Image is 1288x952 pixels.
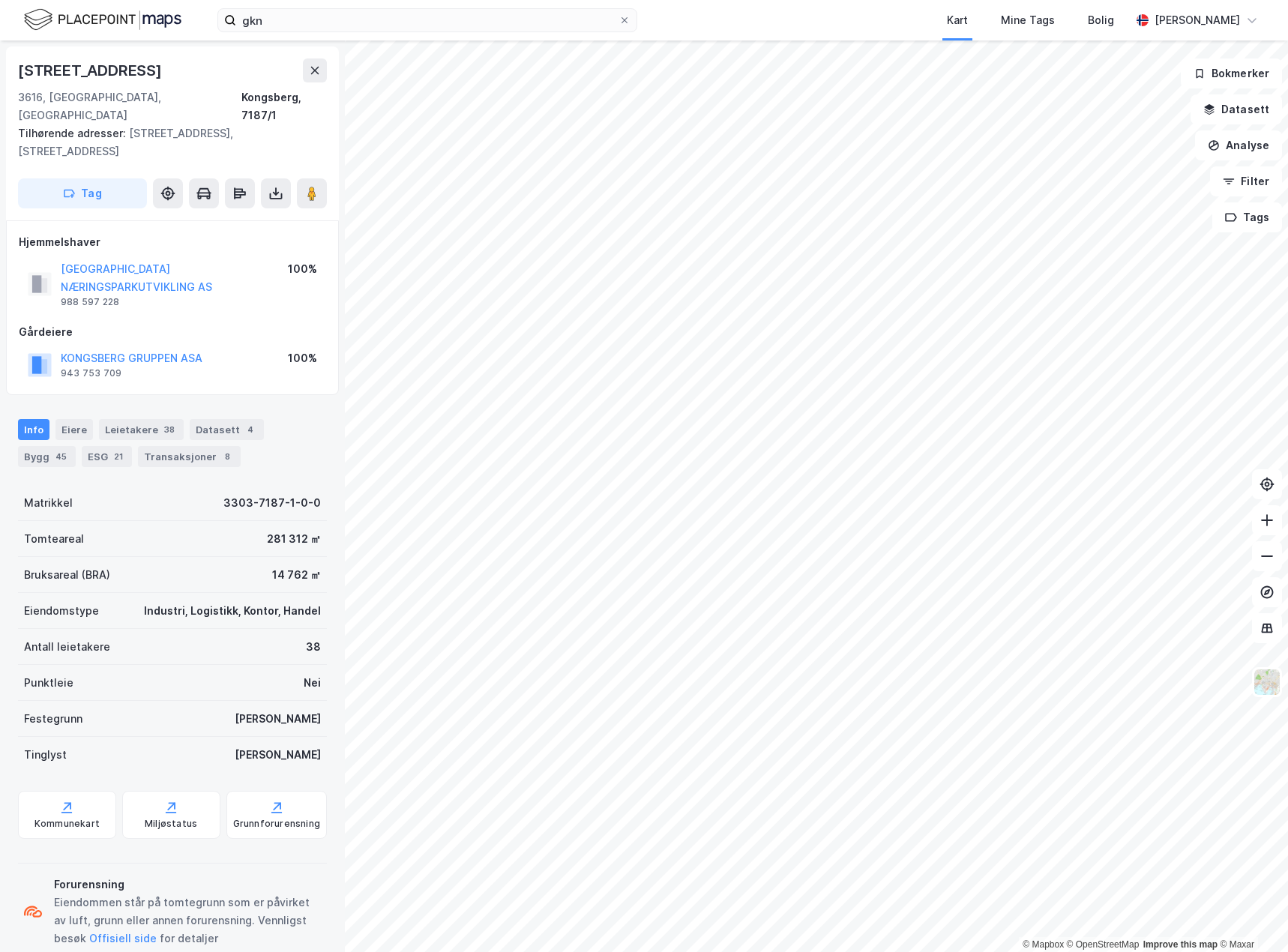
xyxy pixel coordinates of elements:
[24,602,99,620] div: Eiendomstype
[220,449,235,464] div: 8
[1213,880,1288,952] div: Kontrollprogram for chat
[138,446,241,467] div: Transaksjoner
[223,494,321,512] div: 3303-7187-1-0-0
[24,494,73,512] div: Matrikkel
[235,746,321,764] div: [PERSON_NAME]
[306,638,321,656] div: 38
[18,446,76,467] div: Bygg
[19,233,326,251] div: Hjemmelshaver
[1001,11,1055,29] div: Mine Tags
[18,124,315,160] div: [STREET_ADDRESS], [STREET_ADDRESS]
[111,449,126,464] div: 21
[24,530,84,548] div: Tomteareal
[54,876,321,894] div: Forurensning
[1023,939,1064,950] a: Mapbox
[24,710,82,728] div: Festegrunn
[1155,11,1240,29] div: [PERSON_NAME]
[54,894,321,948] div: Eiendommen står på tomtegrunn som er påvirket av luft, grunn eller annen forurensning. Vennligst ...
[288,260,317,278] div: 100%
[1088,11,1114,29] div: Bolig
[145,818,197,830] div: Miljøstatus
[18,88,241,124] div: 3616, [GEOGRAPHIC_DATA], [GEOGRAPHIC_DATA]
[61,296,119,308] div: 988 597 228
[267,530,321,548] div: 281 312 ㎡
[24,7,181,33] img: logo.f888ab2527a4732fd821a326f86c7f29.svg
[243,422,258,437] div: 4
[18,58,165,82] div: [STREET_ADDRESS]
[272,566,321,584] div: 14 762 ㎡
[161,422,178,437] div: 38
[1143,939,1218,950] a: Improve this map
[82,446,132,467] div: ESG
[1253,668,1281,696] img: Z
[236,9,619,31] input: Søk på adresse, matrikkel, gårdeiere, leietakere eller personer
[18,178,147,208] button: Tag
[1181,58,1282,88] button: Bokmerker
[19,323,326,341] div: Gårdeiere
[144,602,321,620] div: Industri, Logistikk, Kontor, Handel
[1067,939,1140,950] a: OpenStreetMap
[190,419,264,440] div: Datasett
[61,367,121,379] div: 943 753 709
[24,566,110,584] div: Bruksareal (BRA)
[1212,202,1282,232] button: Tags
[235,710,321,728] div: [PERSON_NAME]
[1191,94,1282,124] button: Datasett
[1195,130,1282,160] button: Analyse
[947,11,968,29] div: Kart
[34,818,100,830] div: Kommunekart
[304,674,321,692] div: Nei
[24,638,110,656] div: Antall leietakere
[18,419,49,440] div: Info
[233,818,320,830] div: Grunnforurensning
[18,127,129,139] span: Tilhørende adresser:
[1210,166,1282,196] button: Filter
[52,449,70,464] div: 45
[24,746,67,764] div: Tinglyst
[288,349,317,367] div: 100%
[55,419,93,440] div: Eiere
[99,419,184,440] div: Leietakere
[241,88,327,124] div: Kongsberg, 7187/1
[1213,880,1288,952] iframe: Chat Widget
[24,674,73,692] div: Punktleie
